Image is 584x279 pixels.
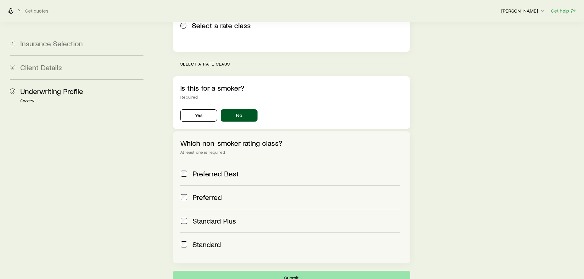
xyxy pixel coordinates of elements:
[20,98,143,103] p: Current
[181,194,187,200] input: Preferred
[181,171,187,177] input: Preferred Best
[192,21,251,30] span: Select a rate class
[25,8,49,14] button: Get quotes
[180,109,217,122] button: Yes
[181,241,187,247] input: Standard
[20,39,83,48] span: Insurance Selection
[10,65,15,70] span: 2
[193,169,239,178] span: Preferred Best
[10,89,15,94] span: 3
[20,63,62,72] span: Client Details
[501,7,546,15] button: [PERSON_NAME]
[501,8,545,14] p: [PERSON_NAME]
[180,150,403,155] div: At least one is required
[551,7,577,14] button: Get help
[180,139,403,147] p: Which non-smoker rating class?
[180,84,403,92] p: Is this for a smoker?
[10,41,15,46] span: 1
[180,95,403,100] div: Required
[193,193,222,202] span: Preferred
[181,218,187,224] input: Standard Plus
[193,217,236,225] span: Standard Plus
[20,87,83,96] span: Underwriting Profile
[221,109,258,122] button: No
[180,23,186,29] input: Select a rate class
[180,62,410,66] p: Select a rate class
[193,240,221,249] span: Standard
